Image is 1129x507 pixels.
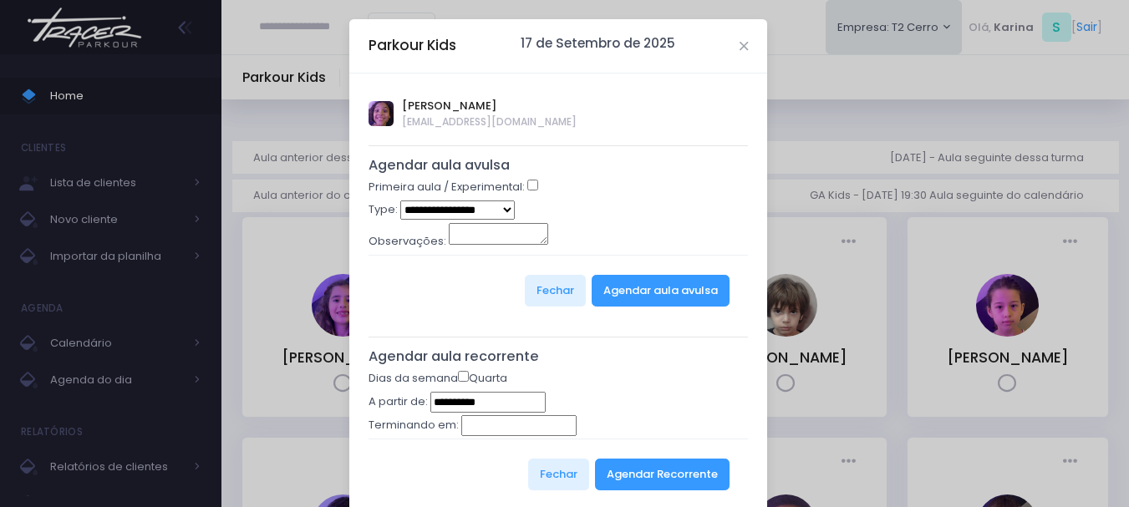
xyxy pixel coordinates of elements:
input: Quarta [458,371,469,382]
label: Primeira aula / Experimental: [369,179,525,195]
label: Terminando em: [369,417,459,433]
label: Observações: [369,233,446,250]
button: Agendar Recorrente [595,459,730,490]
button: Fechar [528,459,589,490]
span: [PERSON_NAME] [402,98,577,114]
button: Close [740,42,748,50]
h5: Parkour Kids [369,35,456,56]
span: [EMAIL_ADDRESS][DOMAIN_NAME] [402,114,577,129]
h5: Agendar aula avulsa [369,157,749,174]
label: A partir de: [369,393,428,410]
label: Quarta [458,370,507,387]
button: Agendar aula avulsa [592,275,730,307]
h5: Agendar aula recorrente [369,348,749,365]
label: Type: [369,201,398,218]
button: Fechar [525,275,586,307]
h6: 17 de Setembro de 2025 [521,36,675,51]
